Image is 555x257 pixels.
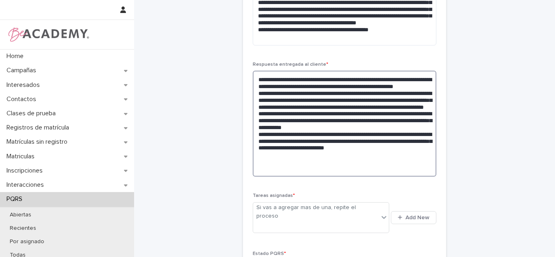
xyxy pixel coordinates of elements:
[405,215,429,220] span: Add New
[3,81,46,89] p: Interesados
[3,110,62,117] p: Clases de prueba
[3,138,74,146] p: Matrículas sin registro
[3,238,51,245] p: Por asignado
[253,193,295,198] span: Tareas asignadas
[3,153,41,160] p: Matriculas
[7,26,90,43] img: WPrjXfSUmiLcdUfaYY4Q
[253,62,328,67] span: Respuesta entregada al cliente
[3,95,43,103] p: Contactos
[256,203,375,220] div: Si vas a agregar mas de una, repite el proceso
[3,124,76,132] p: Registros de matrícula
[3,212,38,218] p: Abiertas
[3,195,29,203] p: PQRS
[253,251,286,256] span: Estado PQRS
[3,52,30,60] p: Home
[3,167,49,175] p: Inscripciones
[3,181,50,189] p: Interacciones
[3,67,43,74] p: Campañas
[391,211,436,224] button: Add New
[3,225,43,232] p: Recientes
